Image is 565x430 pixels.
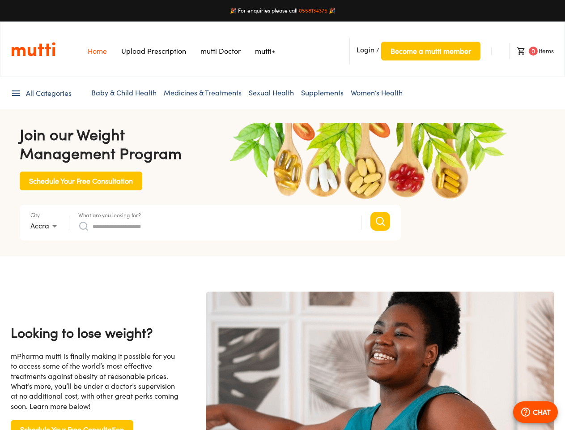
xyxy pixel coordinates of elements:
div: Accra [30,219,60,233]
a: Baby & Child Health [91,88,157,97]
span: Become a mutti member [391,45,471,57]
label: What are you looking for? [78,212,141,218]
a: Medicines & Treatments [164,88,242,97]
p: CHAT [533,407,551,417]
button: CHAT [513,401,558,423]
h4: Join our Weight Management Program [20,125,401,163]
li: Items [509,43,554,59]
label: City [30,212,40,218]
button: Search [370,212,390,231]
a: Schedule Your Free Consultation [20,176,142,184]
a: Supplements [301,88,344,97]
h4: Looking to lose weight? [11,323,181,342]
button: Become a mutti member [381,42,480,60]
a: 0558134375 [299,7,327,14]
img: Logo [11,42,55,57]
a: Link on the logo navigates to HomePage [11,42,55,57]
a: Navigates to Home Page [88,47,107,56]
a: Women’s Health [351,88,403,97]
button: Schedule Your Free Consultation [20,172,142,190]
a: Navigates to mutti+ page [255,47,275,56]
a: Navigates to mutti doctor website [200,47,241,56]
a: Sexual Health [249,88,294,97]
a: Navigates to Prescription Upload Page [121,47,186,56]
span: 0 [529,47,538,56]
div: mPharma mutti is finally making it possible for you to access some of the world’s most effective ... [11,351,181,411]
span: Login [357,45,374,54]
span: Schedule Your Free Consultation [29,175,133,187]
li: / [349,38,480,64]
span: All Categories [26,88,72,99]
